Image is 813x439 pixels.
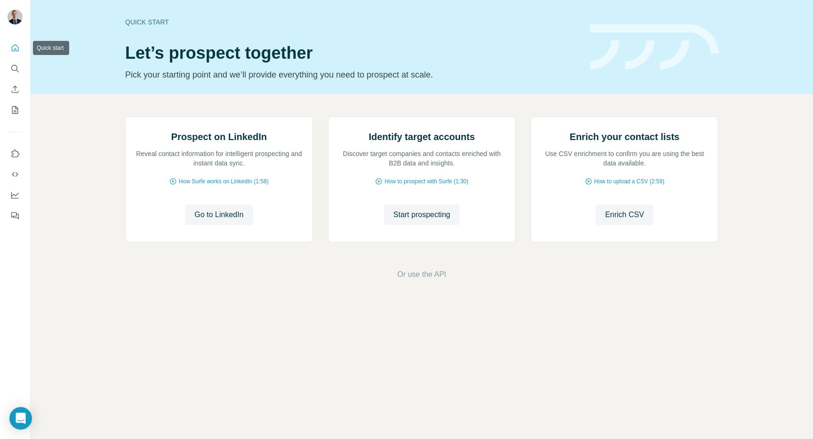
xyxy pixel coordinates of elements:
button: Feedback [8,207,23,224]
div: Open Intercom Messenger [9,407,32,430]
span: How Surfe works on LinkedIn (1:58) [179,177,269,186]
span: Enrich CSV [605,209,644,220]
p: Discover target companies and contacts enriched with B2B data and insights. [338,149,506,168]
button: Use Surfe API [8,166,23,183]
p: Use CSV enrichment to confirm you are using the best data available. [541,149,709,168]
button: Search [8,60,23,77]
h2: Enrich your contact lists [570,130,679,143]
span: Start prospecting [393,209,450,220]
button: Use Surfe on LinkedIn [8,145,23,162]
button: Enrich CSV [8,81,23,98]
button: Go to LinkedIn [185,204,253,225]
button: Or use the API [397,269,446,280]
p: Reveal contact information for intelligent prospecting and instant data sync. [135,149,303,168]
div: Quick start [125,17,579,27]
button: Enrich CSV [596,204,654,225]
button: Start prospecting [384,204,460,225]
img: banner [590,24,718,70]
span: How to prospect with Surfe (1:30) [384,177,468,186]
button: Quick start [8,39,23,56]
h2: Identify target accounts [369,130,475,143]
button: Dashboard [8,187,23,204]
h2: Prospect on LinkedIn [171,130,267,143]
span: Go to LinkedIn [194,209,243,220]
button: My lists [8,102,23,118]
p: Pick your starting point and we’ll provide everything you need to prospect at scale. [125,68,579,81]
span: How to upload a CSV (2:59) [594,177,664,186]
h1: Let’s prospect together [125,44,579,63]
img: Avatar [8,9,23,24]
